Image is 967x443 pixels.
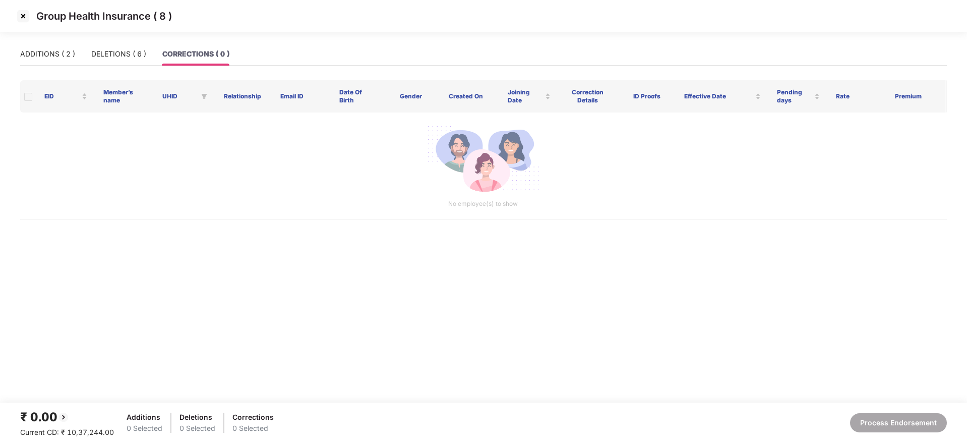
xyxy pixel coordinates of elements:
th: ID Proofs [617,80,676,113]
img: svg+xml;base64,PHN2ZyBpZD0iQ3Jvc3MtMzJ4MzIiIHhtbG5zPSJodHRwOi8vd3d3LnczLm9yZy8yMDAwL3N2ZyIgd2lkdG... [15,8,31,24]
div: ₹ 0.00 [20,408,114,427]
th: Email ID [272,80,331,113]
th: Relationship [213,80,272,113]
div: 0 Selected [179,423,215,434]
p: No employee(s) to show [28,199,938,209]
div: ADDITIONS ( 2 ) [20,48,75,60]
div: Corrections [232,412,274,423]
div: CORRECTIONS ( 0 ) [162,48,229,60]
span: Effective Date [684,92,753,100]
th: Member’s name [95,80,154,113]
p: Group Health Insurance ( 8 ) [36,10,172,22]
span: UHID [162,92,197,100]
th: Gender [382,80,441,113]
th: Created On [441,80,500,113]
div: Additions [127,412,162,423]
th: Premium [887,80,946,113]
span: Pending days [777,88,812,104]
div: 0 Selected [127,423,162,434]
th: Date Of Birth [331,80,382,113]
span: Current CD: ₹ 10,37,244.00 [20,428,114,436]
div: Deletions [179,412,215,423]
th: Correction Details [559,80,618,113]
span: EID [44,92,80,100]
th: Pending days [769,80,828,113]
img: svg+xml;base64,PHN2ZyBpZD0iQmFjay0yMHgyMCIgeG1sbnM9Imh0dHA6Ly93d3cudzMub3JnLzIwMDAvc3ZnIiB3aWR0aD... [57,411,70,423]
div: DELETIONS ( 6 ) [91,48,146,60]
th: Rate [828,80,887,113]
img: svg+xml;base64,PHN2ZyB4bWxucz0iaHR0cDovL3d3dy53My5vcmcvMjAwMC9zdmciIGlkPSJNdWx0aXBsZV9lbXBsb3llZS... [427,121,539,199]
th: Effective Date [676,80,769,113]
span: filter [199,90,209,102]
div: 0 Selected [232,423,274,434]
button: Process Endorsement [850,413,947,432]
th: Joining Date [500,80,559,113]
span: Joining Date [508,88,543,104]
th: EID [36,80,95,113]
span: filter [201,93,207,99]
